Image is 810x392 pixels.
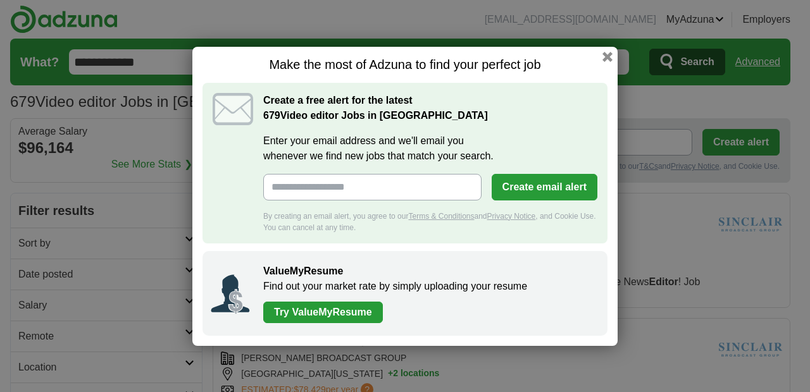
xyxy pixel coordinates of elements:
[487,212,536,221] a: Privacy Notice
[202,57,607,73] h1: Make the most of Adzuna to find your perfect job
[263,110,488,121] strong: Video editor Jobs in [GEOGRAPHIC_DATA]
[263,93,597,123] h2: Create a free alert for the latest
[263,211,597,233] div: By creating an email alert, you agree to our and , and Cookie Use. You can cancel at any time.
[408,212,474,221] a: Terms & Conditions
[263,108,280,123] span: 679
[263,264,595,279] h2: ValueMyResume
[213,93,253,125] img: icon_email.svg
[492,174,597,200] button: Create email alert
[263,133,597,164] label: Enter your email address and we'll email you whenever we find new jobs that match your search.
[263,302,383,323] a: Try ValueMyResume
[263,279,595,294] p: Find out your market rate by simply uploading your resume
